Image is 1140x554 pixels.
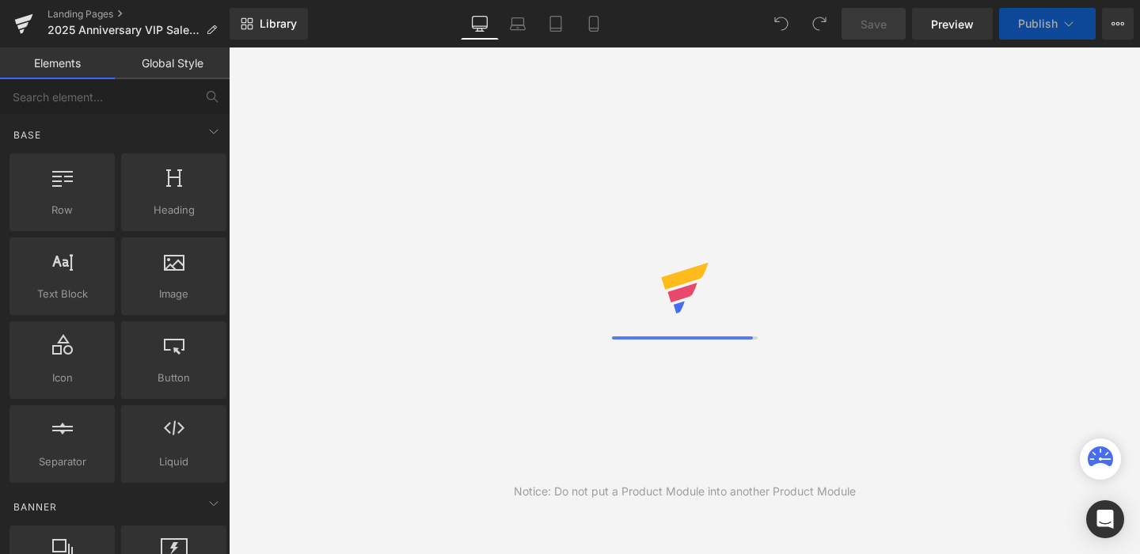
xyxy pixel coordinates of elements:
[126,370,222,386] span: Button
[514,483,856,500] div: Notice: Do not put a Product Module into another Product Module
[47,24,199,36] span: 2025 Anniversary VIP Sale Signup
[499,8,537,40] a: Laptop
[260,17,297,31] span: Library
[12,499,59,514] span: Banner
[766,8,797,40] button: Undo
[126,202,222,218] span: Heading
[115,47,230,79] a: Global Style
[47,8,230,21] a: Landing Pages
[1086,500,1124,538] div: Open Intercom Messenger
[14,286,110,302] span: Text Block
[931,16,974,32] span: Preview
[14,453,110,470] span: Separator
[461,8,499,40] a: Desktop
[1018,17,1058,30] span: Publish
[912,8,993,40] a: Preview
[861,16,887,32] span: Save
[1102,8,1134,40] button: More
[230,8,308,40] a: New Library
[14,370,110,386] span: Icon
[999,8,1096,40] button: Publish
[14,202,110,218] span: Row
[12,127,43,142] span: Base
[804,8,835,40] button: Redo
[126,453,222,470] span: Liquid
[126,286,222,302] span: Image
[575,8,613,40] a: Mobile
[537,8,575,40] a: Tablet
